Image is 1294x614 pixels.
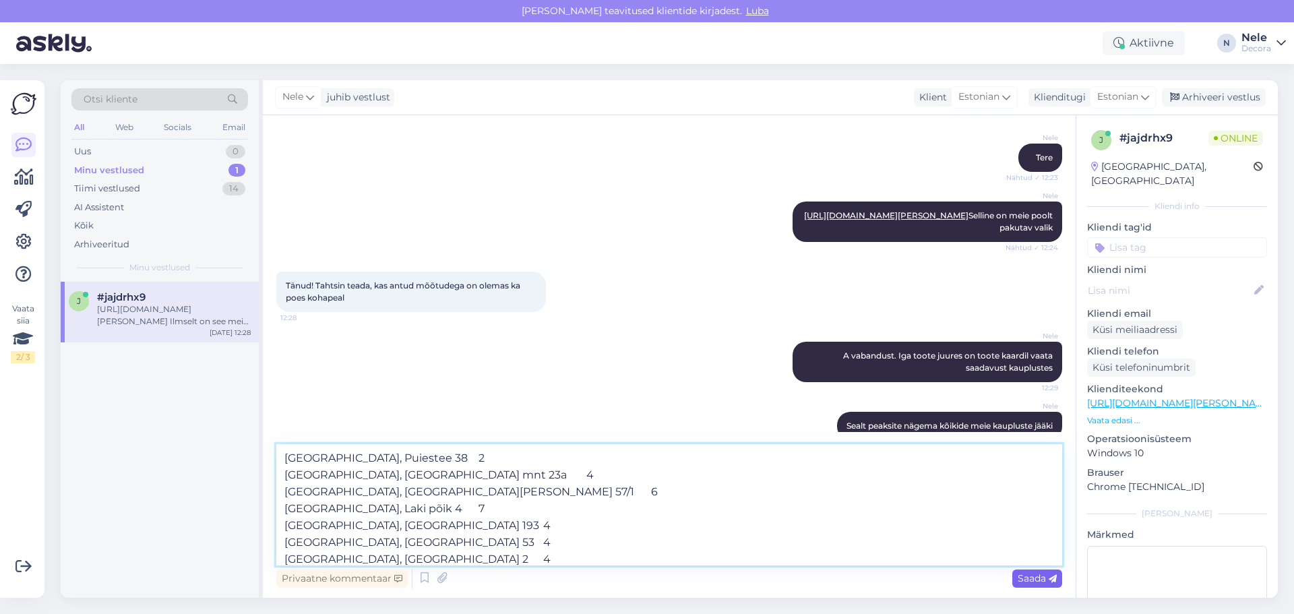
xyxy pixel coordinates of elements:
[11,351,35,363] div: 2 / 3
[84,92,137,106] span: Otsi kliente
[71,119,87,136] div: All
[1087,220,1267,235] p: Kliendi tag'id
[846,421,1053,431] span: Sealt peaksite nägema kõikide meie kaupluste jääki
[1087,528,1267,542] p: Märkmed
[226,145,245,158] div: 0
[1087,466,1267,480] p: Brauser
[74,145,91,158] div: Uus
[1087,446,1267,460] p: Windows 10
[1087,382,1267,396] p: Klienditeekond
[1008,383,1058,393] span: 12:29
[1097,90,1138,104] span: Estonian
[1087,237,1267,257] input: Lisa tag
[1087,321,1183,339] div: Küsi meiliaadressi
[804,210,1055,233] span: Selline on meie poolt pakutav valik
[1028,90,1086,104] div: Klienditugi
[97,291,146,303] span: #jajdrhx9
[1087,200,1267,212] div: Kliendi info
[1008,133,1058,143] span: Nele
[113,119,136,136] div: Web
[1018,572,1057,584] span: Saada
[1241,32,1286,54] a: NeleDecora
[1087,359,1196,377] div: Küsi telefoninumbrit
[1119,130,1208,146] div: # jajdrhx9
[1008,401,1058,411] span: Nele
[1008,191,1058,201] span: Nele
[1006,243,1058,253] span: Nähtud ✓ 12:24
[129,262,190,274] span: Minu vestlused
[282,90,303,104] span: Nele
[228,164,245,177] div: 1
[843,350,1055,373] span: A vabandust. Iga toote juures on toote kaardil vaata saadavust kauplustes
[1241,32,1271,43] div: Nele
[97,303,251,328] div: [URL][DOMAIN_NAME][PERSON_NAME] Ilmselt on see meie kõige lähedasem teie soovile
[74,164,144,177] div: Minu vestlused
[1087,307,1267,321] p: Kliendi email
[1087,397,1273,409] a: [URL][DOMAIN_NAME][PERSON_NAME]
[1208,131,1263,146] span: Online
[321,90,390,104] div: juhib vestlust
[1088,283,1252,298] input: Lisa nimi
[1099,135,1103,145] span: j
[1087,480,1267,494] p: Chrome [TECHNICAL_ID]
[77,296,81,306] span: j
[1087,508,1267,520] div: [PERSON_NAME]
[1162,88,1266,106] div: Arhiveeri vestlus
[742,5,773,17] span: Luba
[74,182,140,195] div: Tiimi vestlused
[74,238,129,251] div: Arhiveeritud
[1091,160,1254,188] div: [GEOGRAPHIC_DATA], [GEOGRAPHIC_DATA]
[210,328,251,338] div: [DATE] 12:28
[1087,432,1267,446] p: Operatsioonisüsteem
[1008,331,1058,341] span: Nele
[1241,43,1271,54] div: Decora
[914,90,947,104] div: Klient
[222,182,245,195] div: 14
[11,303,35,363] div: Vaata siia
[1217,34,1236,53] div: N
[958,90,999,104] span: Estonian
[276,570,408,588] div: Privaatne kommentaar
[11,91,36,117] img: Askly Logo
[161,119,194,136] div: Socials
[280,313,331,323] span: 12:28
[276,444,1062,565] textarea: [GEOGRAPHIC_DATA], Puiestee 38 2 [GEOGRAPHIC_DATA], [GEOGRAPHIC_DATA] mnt 23a 4 [GEOGRAPHIC_DATA]...
[1087,415,1267,427] p: Vaata edasi ...
[1036,152,1053,162] span: Tere
[1087,344,1267,359] p: Kliendi telefon
[804,210,968,220] a: [URL][DOMAIN_NAME][PERSON_NAME]
[1087,263,1267,277] p: Kliendi nimi
[74,201,124,214] div: AI Assistent
[220,119,248,136] div: Email
[1006,173,1058,183] span: Nähtud ✓ 12:23
[74,219,94,233] div: Kõik
[1103,31,1185,55] div: Aktiivne
[286,280,522,303] span: Tänud! Tahtsin teada, kas antud mõõtudega on olemas ka poes kohapeal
